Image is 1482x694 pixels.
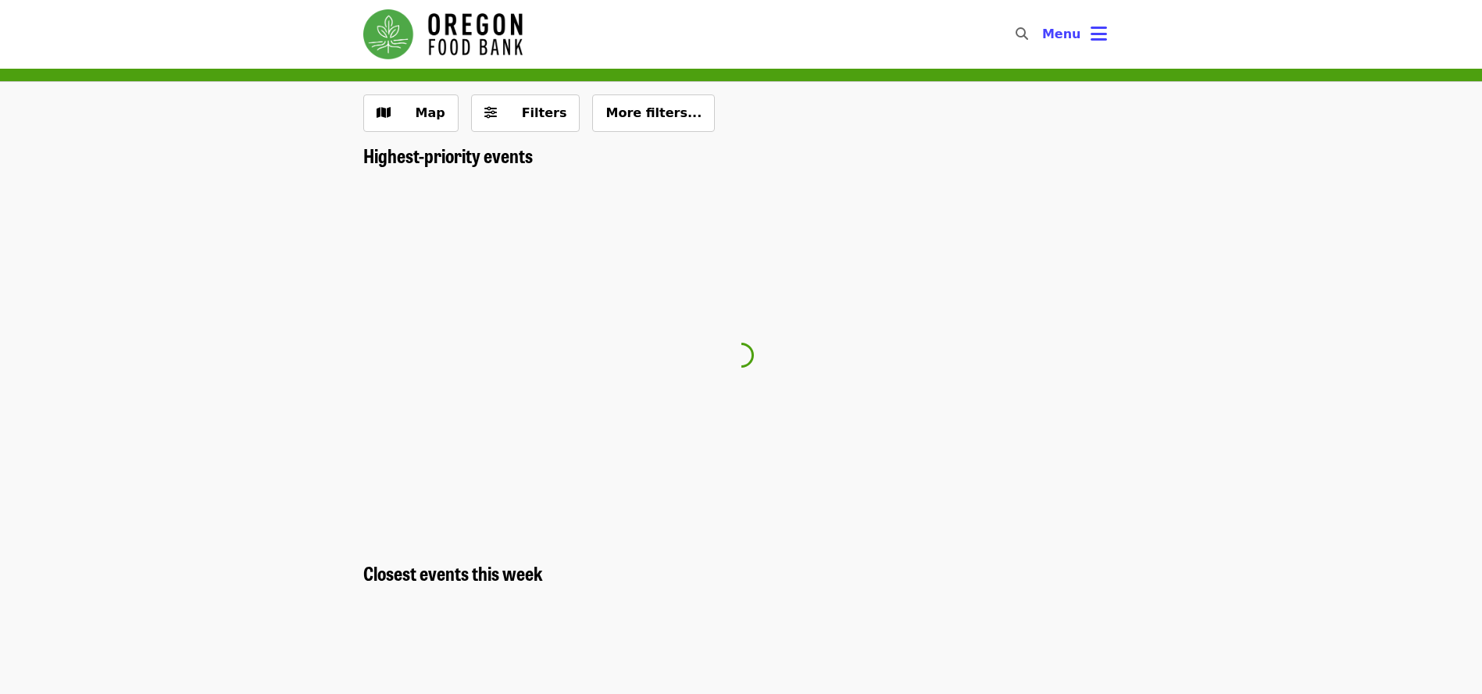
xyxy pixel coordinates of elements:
a: Highest-priority events [363,144,533,167]
input: Search [1037,16,1050,53]
span: More filters... [605,105,702,120]
button: More filters... [592,94,715,132]
i: search icon [1016,27,1028,41]
span: Map [416,105,445,120]
i: sliders-h icon [484,105,497,120]
span: Menu [1042,27,1081,41]
span: Highest-priority events [363,141,533,169]
i: map icon [377,105,391,120]
div: Highest-priority events [351,144,1132,167]
div: Closest events this week [351,562,1132,585]
i: bars icon [1091,23,1107,45]
span: Filters [522,105,567,120]
button: Show map view [363,94,459,132]
a: Closest events this week [363,562,543,585]
button: Filters (0 selected) [471,94,580,132]
span: Closest events this week [363,559,543,586]
button: Toggle account menu [1030,16,1120,53]
img: Oregon Food Bank - Home [363,9,523,59]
